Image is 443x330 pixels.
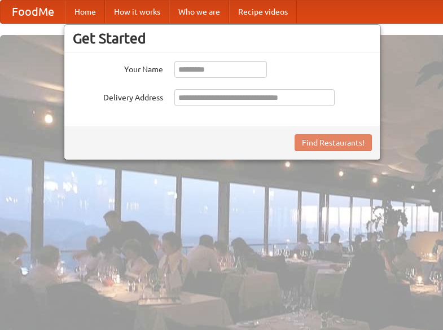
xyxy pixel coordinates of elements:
[73,30,372,47] h3: Get Started
[73,61,163,75] label: Your Name
[229,1,297,23] a: Recipe videos
[295,134,372,151] button: Find Restaurants!
[65,1,105,23] a: Home
[105,1,169,23] a: How it works
[1,1,65,23] a: FoodMe
[73,89,163,103] label: Delivery Address
[169,1,229,23] a: Who we are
